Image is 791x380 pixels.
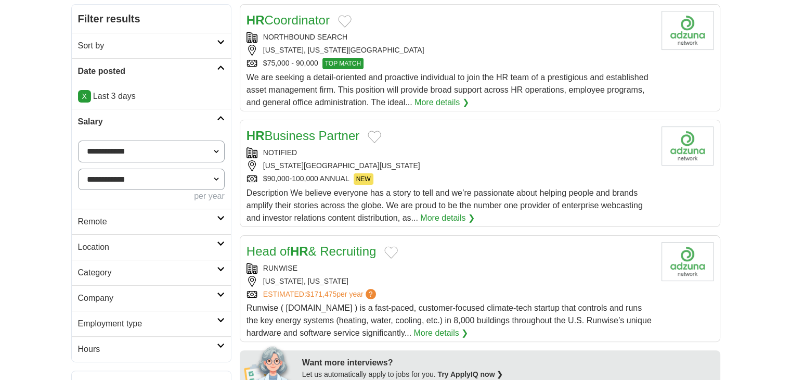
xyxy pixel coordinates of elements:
span: Description We believe everyone has a story to tell and we’re passionate about helping people and... [247,188,643,222]
h2: Salary [78,116,217,128]
h2: Location [78,241,217,254]
a: Location [72,234,231,260]
div: [US_STATE][GEOGRAPHIC_DATA][US_STATE] [247,160,653,171]
a: X [78,90,91,103]
div: $75,000 - 90,000 [247,58,653,69]
strong: HR [247,129,265,143]
div: [US_STATE], [US_STATE][GEOGRAPHIC_DATA] [247,45,653,56]
a: Hours [72,336,231,362]
span: Runwise ( [DOMAIN_NAME] ) is a fast-paced, customer-focused climate-tech startup that controls an... [247,303,652,337]
h2: Category [78,267,217,279]
a: Try ApplyIQ now ❯ [438,370,503,378]
strong: HR [290,244,308,258]
div: Want more interviews? [302,357,714,369]
a: Category [72,260,231,285]
div: $90,000-100,000 ANNUAL [247,173,653,185]
button: Add to favorite jobs [338,15,352,28]
img: Company logo [662,242,714,281]
a: More details ❯ [414,96,469,109]
a: Remote [72,209,231,234]
span: $171,475 [306,290,336,298]
span: NEW [354,173,373,185]
a: More details ❯ [413,327,468,339]
strong: HR [247,13,265,27]
a: Salary [72,109,231,134]
h2: Filter results [72,5,231,33]
a: ESTIMATED:$171,475per year? [263,289,378,300]
img: Company logo [662,126,714,166]
p: Last 3 days [78,90,225,103]
img: Company logo [662,11,714,50]
h2: Hours [78,343,217,356]
a: Date posted [72,58,231,84]
h2: Company [78,292,217,305]
a: Employment type [72,311,231,336]
div: NORTHBOUND SEARCH [247,32,653,43]
div: NOTIFIED [247,147,653,158]
span: TOP MATCH [322,58,364,69]
div: [US_STATE], [US_STATE] [247,276,653,287]
h2: Employment type [78,318,217,330]
span: We are seeking a detail-oriented and proactive individual to join the HR team of a prestigious an... [247,73,649,107]
a: HRCoordinator [247,13,330,27]
div: Let us automatically apply to jobs for you. [302,369,714,380]
div: per year [78,190,225,202]
a: More details ❯ [420,212,475,224]
h2: Remote [78,216,217,228]
span: ? [366,289,376,299]
h2: Date posted [78,65,217,78]
div: RUNWISE [247,263,653,274]
a: Sort by [72,33,231,58]
button: Add to favorite jobs [384,246,398,259]
button: Add to favorite jobs [368,131,381,143]
a: Company [72,285,231,311]
h2: Sort by [78,40,217,52]
a: HRBusiness Partner [247,129,359,143]
a: Head ofHR& Recruiting [247,244,376,258]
